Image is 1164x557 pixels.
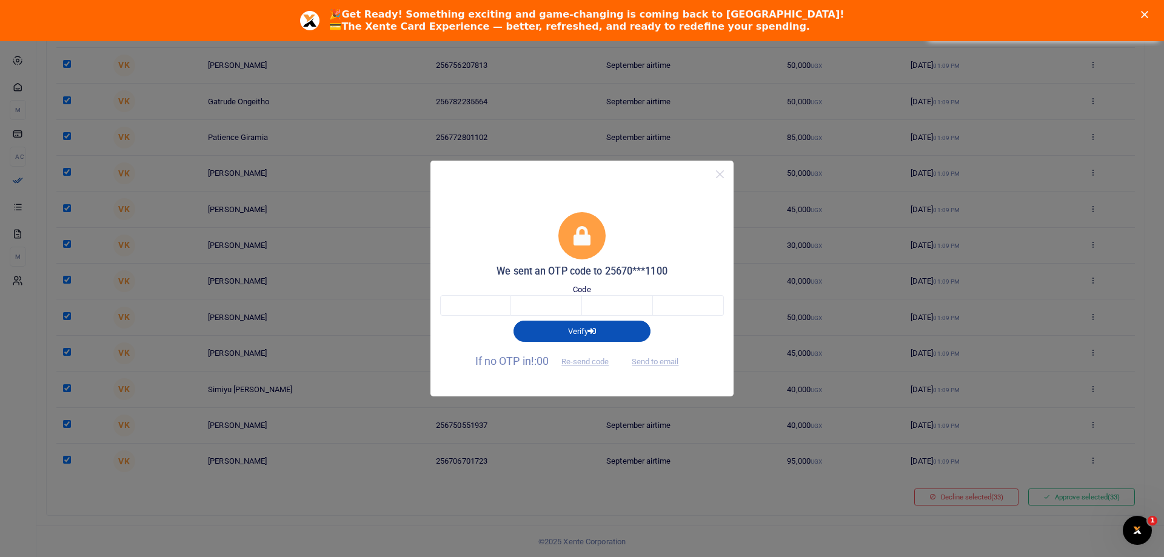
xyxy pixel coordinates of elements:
span: !:00 [531,355,549,367]
button: Close [711,165,729,183]
b: Get Ready! Something exciting and game-changing is coming back to [GEOGRAPHIC_DATA]! [341,8,844,20]
b: The Xente Card Experience — better, refreshed, and ready to redefine your spending. [341,21,809,32]
div: Close [1141,11,1153,18]
img: Profile image for Aceng [300,11,319,30]
div: 🎉 💳 [329,8,844,33]
h5: We sent an OTP code to 25670***1100 [440,265,724,278]
span: 1 [1148,516,1157,525]
span: If no OTP in [475,355,620,367]
button: Verify [513,321,651,341]
label: Code [573,284,590,296]
iframe: Intercom live chat [1123,516,1152,545]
